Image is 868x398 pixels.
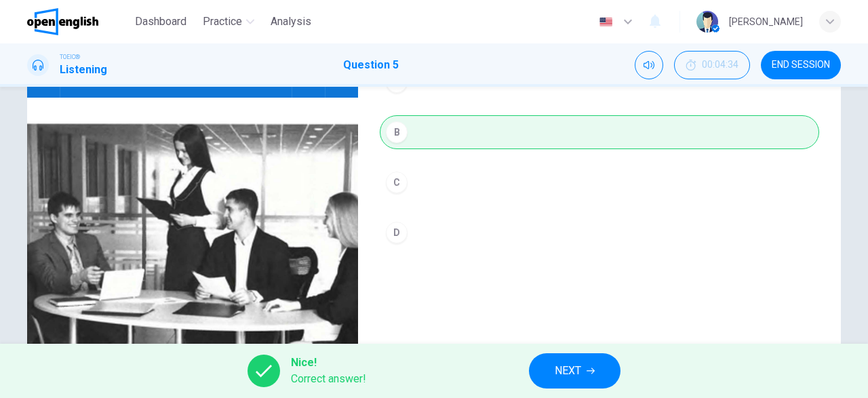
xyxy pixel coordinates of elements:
h1: Listening [60,62,107,78]
span: Practice [203,14,242,30]
div: [PERSON_NAME] [729,14,803,30]
span: END SESSION [772,60,830,71]
span: Correct answer! [291,371,366,387]
img: OpenEnglish logo [27,8,98,35]
span: NEXT [555,361,581,380]
img: en [597,17,614,27]
div: Mute [635,51,663,79]
div: Hide [674,51,750,79]
button: Dashboard [130,9,192,34]
button: Practice [197,9,260,34]
img: Profile picture [696,11,718,33]
button: 00:04:34 [674,51,750,79]
button: Analysis [265,9,317,34]
span: Analysis [271,14,311,30]
button: END SESSION [761,51,841,79]
span: 00:04:34 [702,60,738,71]
span: Nice! [291,355,366,371]
h1: Question 5 [343,57,399,73]
span: Dashboard [135,14,186,30]
span: TOEIC® [60,52,80,62]
button: NEXT [529,353,620,389]
a: OpenEnglish logo [27,8,130,35]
